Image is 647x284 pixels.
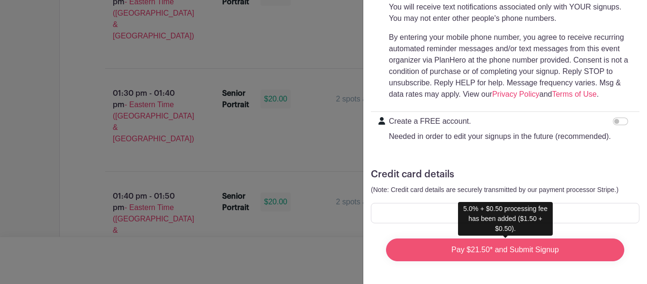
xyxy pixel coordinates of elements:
p: Create a FREE account. [389,116,611,127]
h5: Credit card details [371,169,639,180]
p: Needed in order to edit your signups in the future (recommended). [389,131,611,142]
p: By entering your mobile phone number, you agree to receive recurring automated reminder messages ... [389,32,632,100]
a: Terms of Use [552,90,596,98]
p: You will receive text notifications associated only with YOUR signups. You may not enter other pe... [389,1,632,24]
input: Pay $21.50* and Submit Signup [386,238,624,261]
a: Privacy Policy [492,90,539,98]
div: 5.0% + $0.50 processing fee has been added ($1.50 + $0.50). [458,202,553,236]
small: (Note: Credit card details are securely transmitted by our payment processor Stripe.) [371,186,619,193]
iframe: Secure card payment input frame [377,209,633,218]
